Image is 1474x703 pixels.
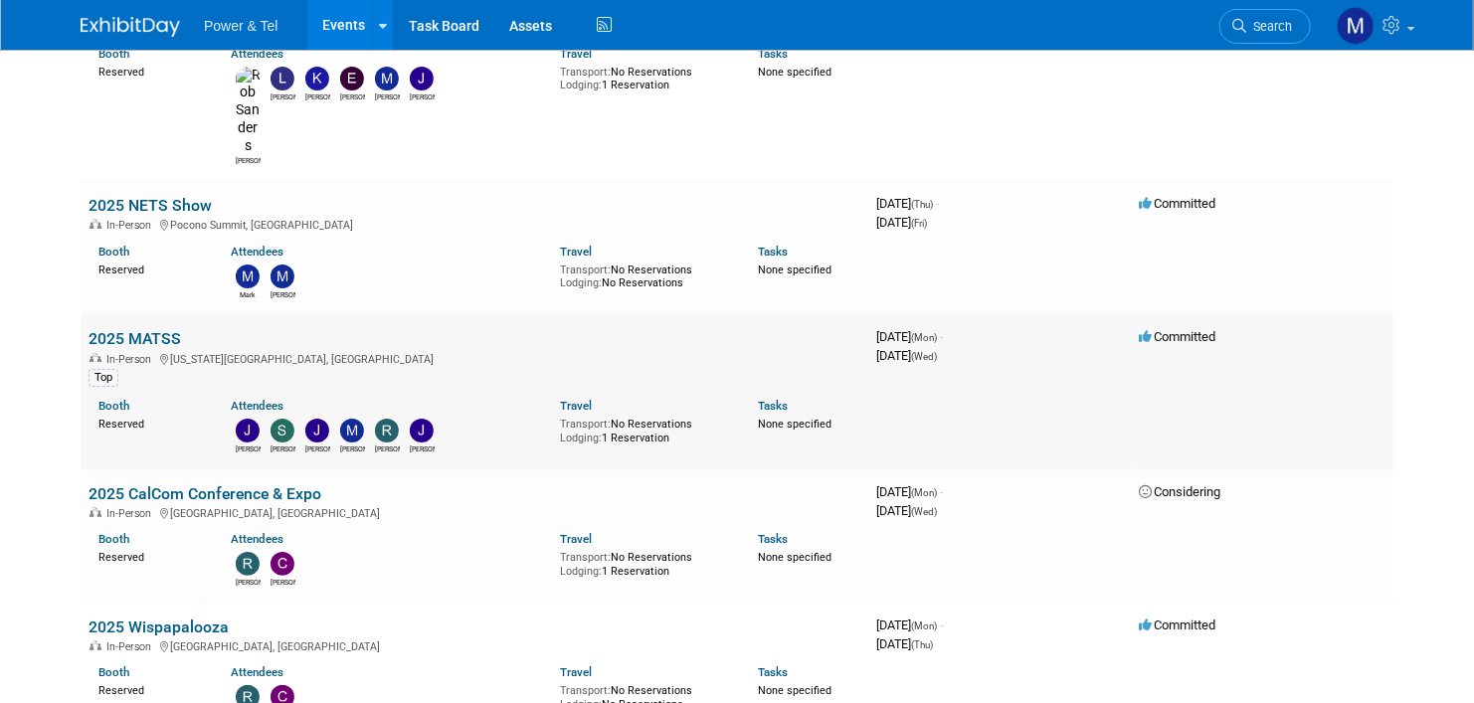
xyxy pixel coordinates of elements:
[1139,196,1215,211] span: Committed
[98,532,129,546] a: Booth
[305,67,329,90] img: Kevin Wilkes
[236,576,261,588] div: Robin Mayne
[758,264,831,276] span: None specified
[410,419,434,442] img: Jeff Danner
[876,636,933,651] span: [DATE]
[911,199,933,210] span: (Thu)
[89,196,212,215] a: 2025 NETS Show
[560,79,602,91] span: Lodging:
[98,399,129,413] a: Booth
[271,288,295,300] div: Michael Mackeben
[410,67,434,90] img: Jason Cook
[271,419,294,442] img: Scott Perkins
[560,260,728,290] div: No Reservations No Reservations
[560,245,592,259] a: Travel
[560,264,611,276] span: Transport:
[340,67,364,90] img: Edward Sudina
[271,264,294,288] img: Michael Mackeben
[236,552,260,576] img: Robin Mayne
[876,329,943,344] span: [DATE]
[560,47,592,61] a: Travel
[98,47,129,61] a: Booth
[305,442,330,454] div: Jason Cook
[236,154,261,166] div: Rob Sanders
[911,332,937,343] span: (Mon)
[560,418,611,431] span: Transport:
[911,218,927,229] span: (Fri)
[1246,19,1292,34] span: Search
[271,67,294,90] img: Lydia Lott
[876,348,937,363] span: [DATE]
[1337,7,1375,45] img: Madalyn Bobbitt
[305,90,330,102] div: Kevin Wilkes
[89,369,118,387] div: Top
[560,551,611,564] span: Transport:
[98,62,201,80] div: Reserved
[271,90,295,102] div: Lydia Lott
[90,507,101,517] img: In-Person Event
[560,399,592,413] a: Travel
[89,617,229,636] a: 2025 Wispapalooza
[410,90,435,102] div: Jason Cook
[876,503,937,518] span: [DATE]
[758,418,831,431] span: None specified
[98,245,129,259] a: Booth
[340,442,365,454] div: Mike Brems
[90,640,101,650] img: In-Person Event
[911,639,933,650] span: (Thu)
[758,684,831,697] span: None specified
[375,442,400,454] div: Ron Rafalzik
[758,551,831,564] span: None specified
[236,288,261,300] div: Mark Monteleone
[98,260,201,277] div: Reserved
[876,617,943,632] span: [DATE]
[876,484,943,499] span: [DATE]
[271,552,294,576] img: Chad Smith
[560,565,602,578] span: Lodging:
[1139,329,1215,344] span: Committed
[375,67,399,90] img: Mike Kruszewski
[940,617,943,632] span: -
[231,47,283,61] a: Attendees
[876,196,939,211] span: [DATE]
[1139,484,1220,499] span: Considering
[758,399,788,413] a: Tasks
[560,432,602,444] span: Lodging:
[106,507,157,520] span: In-Person
[89,484,321,503] a: 2025 CalCom Conference & Expo
[90,219,101,229] img: In-Person Event
[375,90,400,102] div: Mike Kruszewski
[560,62,728,92] div: No Reservations 1 Reservation
[911,487,937,498] span: (Mon)
[98,414,201,432] div: Reserved
[940,329,943,344] span: -
[89,637,860,653] div: [GEOGRAPHIC_DATA], [GEOGRAPHIC_DATA]
[936,196,939,211] span: -
[106,640,157,653] span: In-Person
[81,17,180,37] img: ExhibitDay
[560,684,611,697] span: Transport:
[231,245,283,259] a: Attendees
[758,532,788,546] a: Tasks
[911,620,937,631] span: (Mon)
[560,547,728,578] div: No Reservations 1 Reservation
[560,532,592,546] a: Travel
[560,66,611,79] span: Transport:
[271,442,295,454] div: Scott Perkins
[911,506,937,517] span: (Wed)
[236,442,261,454] div: Judd Bartley
[231,532,283,546] a: Attendees
[106,219,157,232] span: In-Person
[1219,9,1311,44] a: Search
[560,414,728,444] div: No Reservations 1 Reservation
[89,329,181,348] a: 2025 MATSS
[106,353,157,366] span: In-Person
[236,419,260,442] img: Judd Bartley
[340,419,364,442] img: Mike Brems
[340,90,365,102] div: Edward Sudina
[876,215,927,230] span: [DATE]
[758,245,788,259] a: Tasks
[236,264,260,288] img: Mark Monteleone
[410,442,435,454] div: Jeff Danner
[940,484,943,499] span: -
